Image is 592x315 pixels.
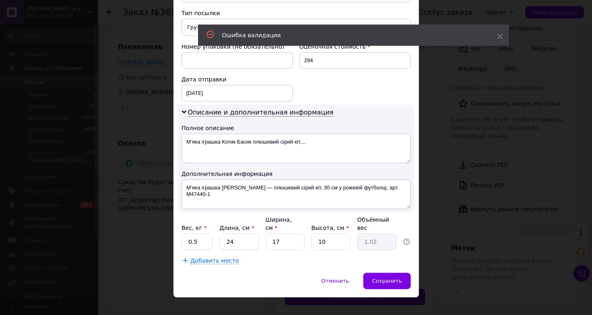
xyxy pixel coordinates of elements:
label: Высота, см [311,225,349,231]
span: Груз [182,19,411,36]
textarea: М’яка іграшка [PERSON_NAME] — плюшевий сірий кіт, 30 см у рожевій футболці, арт. M47440-1 [182,180,411,209]
div: Номер упаковки (не обязательно) [182,43,293,51]
span: Описание и дополнительная информация [188,108,334,117]
label: Вес, кг [182,225,207,231]
div: Полное описание [182,124,411,132]
span: Тип посылки [182,10,220,16]
span: Отменить [322,278,349,284]
span: Сохранить [372,278,402,284]
label: Длина, см [219,225,254,231]
div: Объёмный вес [357,216,396,232]
textarea: М’яка іграшка Котик Басик плюшевий сірий кіт,... [182,134,411,163]
span: Добавить место [191,257,239,264]
div: Ошибка валидации [222,31,477,39]
div: Дополнительная информация [182,170,411,178]
label: Ширина, см [266,216,292,231]
div: Дата отправки [182,75,293,83]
